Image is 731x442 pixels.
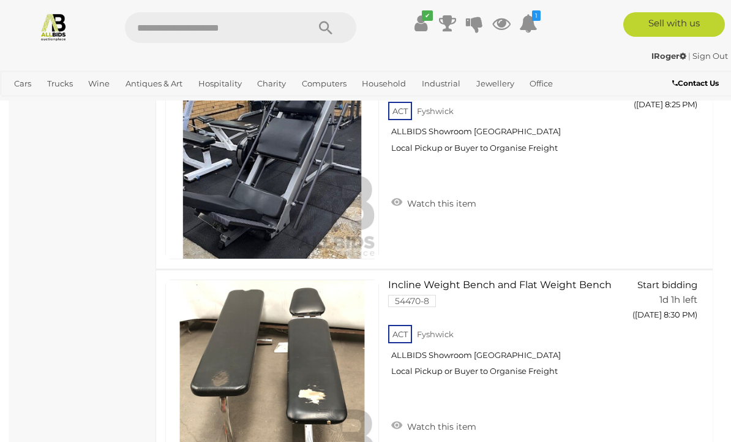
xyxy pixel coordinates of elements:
a: ✔ [411,12,430,34]
span: | [688,51,691,61]
a: Office [525,74,558,94]
span: Watch this item [404,421,476,432]
i: 1 [532,10,541,21]
a: Sell with us [623,12,725,37]
a: Household [357,74,411,94]
a: Cars [9,74,36,94]
i: ✔ [422,10,433,21]
a: Watch this item [388,193,479,211]
a: Charity [252,74,291,94]
span: Watch this item [404,198,476,209]
a: Jewellery [471,74,519,94]
a: IRoger [651,51,688,61]
a: Incline Weight Bench and Flat Weight Bench 54470-8 ACT Fyshwick ALLBIDS Showroom [GEOGRAPHIC_DATA... [397,280,611,386]
button: Search [295,12,356,43]
a: Wine [83,74,114,94]
a: Start bidding 1d 1h left ([DATE] 8:30 PM) [629,280,700,326]
img: 54470-5a.jpg [166,47,378,259]
a: Sports [9,94,44,114]
a: Watch this item [388,416,479,435]
b: Contact Us [672,78,719,88]
a: Body Solid GLPH1100 Leg Press Hack Squat Machine 54470-5 ACT Fyshwick ALLBIDS Showroom [GEOGRAPHI... [397,46,611,162]
a: [GEOGRAPHIC_DATA] [50,94,147,114]
a: $111 Torbs 1d 1h left ([DATE] 8:25 PM) [629,46,700,116]
a: Industrial [417,74,465,94]
a: Antiques & Art [121,74,187,94]
strong: IRoger [651,51,686,61]
a: 1 [519,12,538,34]
a: Contact Us [672,77,722,90]
a: Hospitality [193,74,247,94]
span: Start bidding [637,279,697,291]
img: Allbids.com.au [39,12,68,41]
a: Sign Out [692,51,728,61]
a: Trucks [42,74,78,94]
a: Computers [297,74,351,94]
